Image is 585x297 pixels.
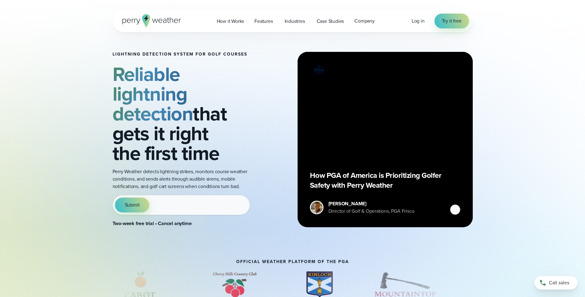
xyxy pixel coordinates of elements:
div: [PERSON_NAME] [328,200,414,207]
a: Call sales [534,276,578,290]
a: How it Works [212,15,249,27]
span: Submit [125,201,140,209]
span: Case Studies [317,18,344,25]
p: How PGA of America is Prioritizing Golfer Safety with Perry Weather [310,170,460,190]
h3: Official Weather Platform of the PGA [236,259,349,264]
p: Perry Weather detects lightning strikes, monitors course weather conditions, and sends alerts thr... [113,168,257,190]
span: How it Works [217,18,244,25]
span: Try it free [442,17,462,25]
img: PGA.svg [310,64,328,76]
span: Call sales [549,279,569,287]
span: Features [254,18,273,25]
img: Paul Earnest, Director of Golf & Operations, PGA Frisco Headshot [311,202,323,213]
a: Log in [412,17,425,25]
button: Submit [115,198,150,212]
span: Company [354,17,375,25]
a: Try it free [435,14,469,28]
div: Director of Golf & Operations, PGA Frisco [328,207,414,215]
h2: that gets it right the first time [113,64,257,163]
span: Industries [285,18,305,25]
strong: Two-week free trial • Cancel anytime [113,220,192,227]
a: Case Studies [311,15,349,27]
h1: Lightning detection system for golf courses [113,52,257,57]
span: Log in [412,17,425,24]
strong: Reliable lightning detection [113,60,193,128]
